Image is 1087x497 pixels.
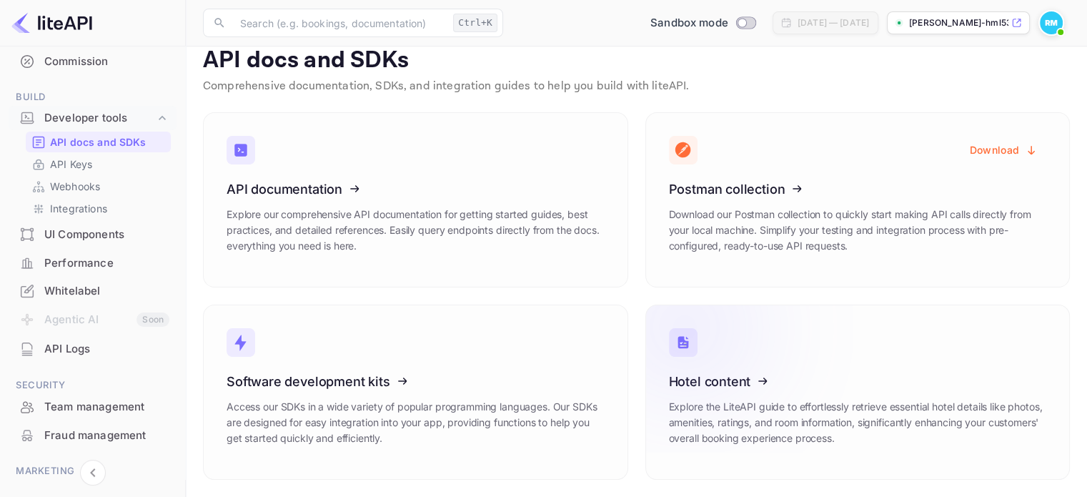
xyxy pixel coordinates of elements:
[50,201,107,216] p: Integrations
[9,463,177,479] span: Marketing
[9,378,177,393] span: Security
[909,16,1008,29] p: [PERSON_NAME]-hml53.n...
[26,132,171,152] div: API docs and SDKs
[9,106,177,131] div: Developer tools
[50,134,147,149] p: API docs and SDKs
[31,134,165,149] a: API docs and SDKs
[80,460,106,486] button: Collapse navigation
[203,78,1070,95] p: Comprehensive documentation, SDKs, and integration guides to help you build with liteAPI.
[44,399,169,415] div: Team management
[9,422,177,448] a: Fraud management
[26,154,171,174] div: API Keys
[9,335,177,362] a: API Logs
[9,422,177,450] div: Fraud management
[798,16,869,29] div: [DATE] — [DATE]
[961,136,1046,164] button: Download
[9,393,177,421] div: Team management
[203,305,628,480] a: Software development kitsAccess our SDKs in a wide variety of popular programming languages. Our ...
[453,14,497,32] div: Ctrl+K
[9,48,177,76] div: Commission
[26,176,171,197] div: Webhooks
[44,428,169,444] div: Fraud management
[50,157,92,172] p: API Keys
[44,255,169,272] div: Performance
[31,201,165,216] a: Integrations
[645,305,1071,480] a: Hotel contentExplore the LiteAPI guide to effortlessly retrieve essential hotel details like phot...
[44,283,169,300] div: Whitelabel
[669,182,1047,197] h3: Postman collection
[9,277,177,305] div: Whitelabel
[11,11,92,34] img: LiteAPI logo
[44,110,155,127] div: Developer tools
[31,179,165,194] a: Webhooks
[9,250,177,277] div: Performance
[9,221,177,247] a: UI Components
[26,198,171,219] div: Integrations
[1040,11,1063,34] img: Ritisha Mathur
[669,207,1047,254] p: Download our Postman collection to quickly start making API calls directly from your local machin...
[227,374,605,389] h3: Software development kits
[227,399,605,446] p: Access our SDKs in a wide variety of popular programming languages. Our SDKs are designed for eas...
[44,341,169,358] div: API Logs
[44,227,169,243] div: UI Components
[44,54,169,70] div: Commission
[227,207,605,254] p: Explore our comprehensive API documentation for getting started guides, best practices, and detai...
[227,182,605,197] h3: API documentation
[9,393,177,420] a: Team management
[203,112,628,287] a: API documentationExplore our comprehensive API documentation for getting started guides, best pra...
[645,15,761,31] div: Switch to Production mode
[9,250,177,276] a: Performance
[650,15,728,31] span: Sandbox mode
[50,179,100,194] p: Webhooks
[9,89,177,105] span: Build
[31,157,165,172] a: API Keys
[9,277,177,304] a: Whitelabel
[9,48,177,74] a: Commission
[232,9,447,37] input: Search (e.g. bookings, documentation)
[203,46,1070,75] p: API docs and SDKs
[9,335,177,363] div: API Logs
[9,221,177,249] div: UI Components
